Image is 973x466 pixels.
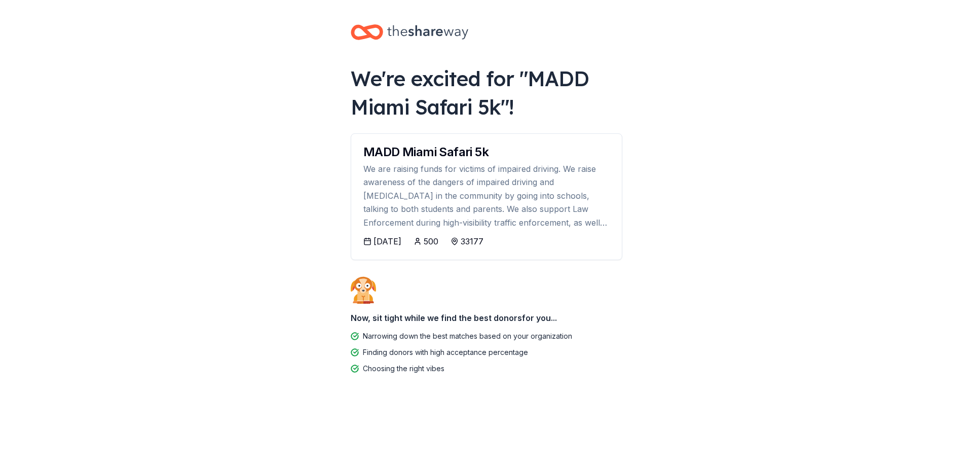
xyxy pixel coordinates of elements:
[351,276,376,304] img: Dog waiting patiently
[351,64,622,121] div: We're excited for " MADD Miami Safari 5k "!
[363,363,444,375] div: Choosing the right vibes
[351,308,622,328] div: Now, sit tight while we find the best donors for you...
[363,146,610,158] div: MADD Miami Safari 5k
[363,162,610,229] div: We are raising funds for victims of impaired driving. We raise awareness of the dangers of impair...
[424,235,438,247] div: 500
[363,330,572,342] div: Narrowing down the best matches based on your organization
[373,235,401,247] div: [DATE]
[363,346,528,359] div: Finding donors with high acceptance percentage
[461,235,483,247] div: 33177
